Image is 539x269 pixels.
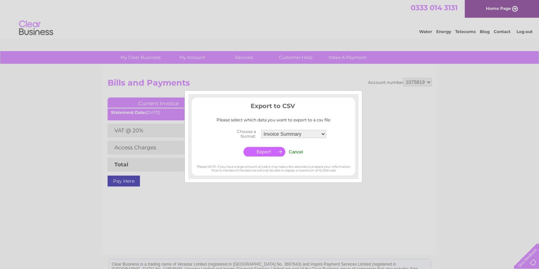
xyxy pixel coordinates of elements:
a: Contact [494,29,510,34]
a: 0333 014 3131 [411,3,458,12]
input: Cancel [289,149,303,154]
div: *Please NOTE, if you have a large amount of calls it may take a few seconds to prepare your infor... [192,158,355,172]
a: Blog [480,29,490,34]
a: Water [419,29,432,34]
a: Telecoms [455,29,476,34]
img: logo.png [19,18,53,39]
div: Clear Business is a trading name of Verastar Limited (registered in [GEOGRAPHIC_DATA] No. 3667643... [109,4,431,33]
h3: Export to CSV [192,101,355,113]
a: Energy [436,29,451,34]
a: Log out [517,29,533,34]
div: Please select which data you want to export to a csv file [192,118,355,122]
th: Choose a format: [219,127,259,141]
